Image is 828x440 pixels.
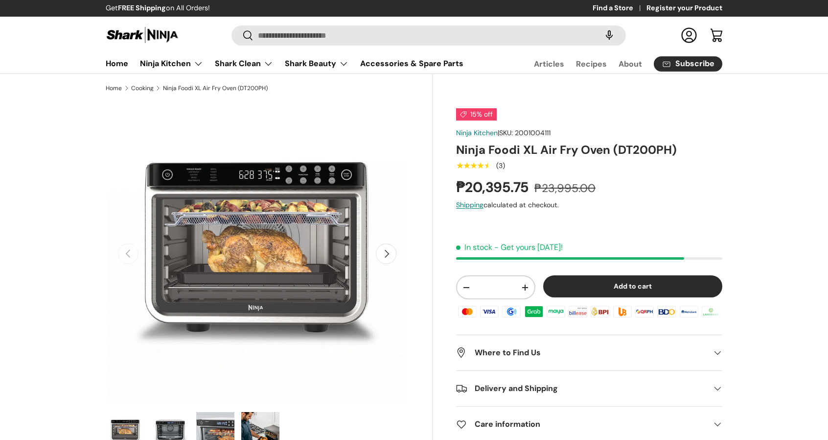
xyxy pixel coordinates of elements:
[456,418,707,430] h2: Care information
[106,85,122,91] a: Home
[654,56,722,72] a: Subscribe
[163,85,268,91] a: Ninja Foodi XL Air Fry Oven (DT200PH)
[534,54,564,73] a: Articles
[656,304,677,319] img: bdo
[456,178,531,196] strong: ₱20,395.75
[543,275,722,297] button: Add to cart
[279,54,354,73] summary: Shark Beauty
[479,304,500,319] img: visa
[131,85,154,91] a: Cooking
[456,200,722,210] div: calculated at checkout.
[456,108,497,121] span: 15% off
[106,3,210,14] p: Get on All Orders!
[118,3,166,12] strong: FREE Shipping
[619,54,642,73] a: About
[545,304,567,319] img: maya
[534,181,596,196] s: ₱23,995.00
[678,304,699,319] img: metrobank
[134,54,209,73] summary: Ninja Kitchen
[106,84,433,93] nav: Breadcrumbs
[360,54,463,73] a: Accessories & Spare Parts
[501,304,522,319] img: gcash
[140,54,203,73] a: Ninja Kitchen
[523,304,545,319] img: grabpay
[456,242,492,252] span: In stock
[593,3,646,14] a: Find a Store
[456,200,483,209] a: Shipping
[589,304,611,319] img: bpi
[456,161,491,171] span: ★★★★★
[215,54,273,73] a: Shark Clean
[456,128,498,137] a: Ninja Kitchen
[209,54,279,73] summary: Shark Clean
[646,3,722,14] a: Register your Product
[675,60,714,68] span: Subscribe
[494,242,563,252] p: - Get yours [DATE]!
[510,54,722,73] nav: Secondary
[567,304,589,319] img: billease
[456,142,722,157] h1: Ninja Foodi XL Air Fry Oven (DT200PH)
[106,54,463,73] nav: Primary
[456,371,722,406] summary: Delivery and Shipping
[285,54,348,73] a: Shark Beauty
[700,304,722,319] img: landbank
[576,54,607,73] a: Recipes
[496,162,505,170] div: (3)
[499,128,513,137] span: SKU:
[456,335,722,370] summary: Where to Find Us
[594,24,625,46] speech-search-button: Search by voice
[106,25,179,45] img: Shark Ninja Philippines
[456,347,707,359] h2: Where to Find Us
[456,161,491,170] div: 4.33 out of 5.0 stars
[457,304,478,319] img: master
[456,383,707,394] h2: Delivery and Shipping
[612,304,633,319] img: ubp
[106,54,128,73] a: Home
[634,304,655,319] img: qrph
[498,128,551,137] span: |
[515,128,551,137] span: 2001004111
